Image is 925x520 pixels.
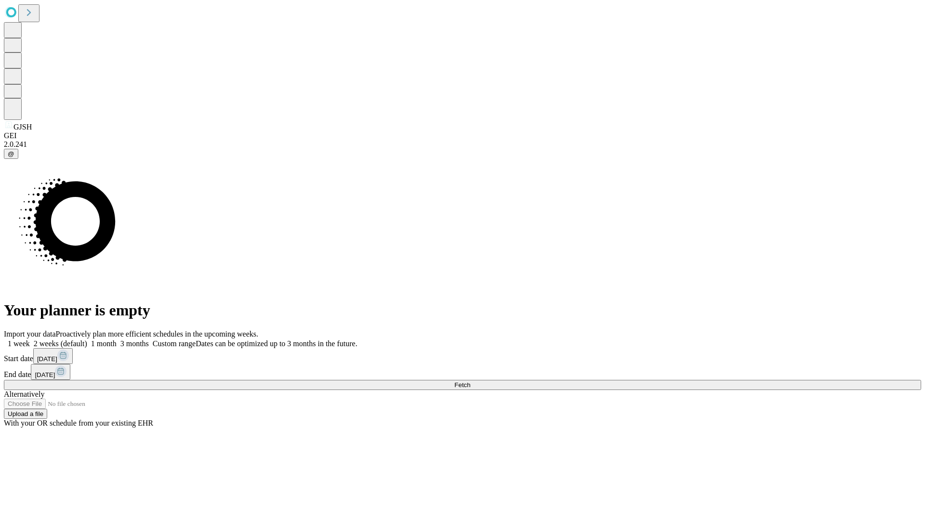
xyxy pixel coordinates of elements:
span: 1 month [91,339,117,348]
span: 1 week [8,339,30,348]
button: Upload a file [4,409,47,419]
span: Dates can be optimized up to 3 months in the future. [196,339,357,348]
span: Import your data [4,330,56,338]
span: 3 months [120,339,149,348]
div: Start date [4,348,921,364]
h1: Your planner is empty [4,301,921,319]
button: [DATE] [33,348,73,364]
span: Proactively plan more efficient schedules in the upcoming weeks. [56,330,258,338]
span: Fetch [454,381,470,389]
span: GJSH [13,123,32,131]
button: @ [4,149,18,159]
span: @ [8,150,14,157]
span: With your OR schedule from your existing EHR [4,419,153,427]
button: Fetch [4,380,921,390]
div: GEI [4,131,921,140]
button: [DATE] [31,364,70,380]
span: Alternatively [4,390,44,398]
div: End date [4,364,921,380]
span: [DATE] [35,371,55,378]
span: Custom range [153,339,196,348]
div: 2.0.241 [4,140,921,149]
span: [DATE] [37,355,57,363]
span: 2 weeks (default) [34,339,87,348]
